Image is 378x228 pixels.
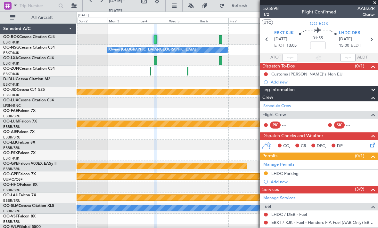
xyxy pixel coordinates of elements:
a: EBKT/KJK [3,72,19,76]
span: D-IBLU [3,77,16,81]
span: Permits [262,153,277,160]
span: ETOT [274,43,285,49]
span: OO-LUX [3,98,18,102]
span: OO-AIE [3,130,17,134]
a: OO-FAEFalcon 7X [3,109,36,113]
span: DP [337,143,343,149]
span: 525598 [263,5,279,12]
a: EBBR/BRU [3,198,21,203]
a: OO-ZUNCessna Citation CJ4 [3,67,55,71]
a: OO-HHOFalcon 8X [3,183,37,187]
a: EBBR/BRU [3,124,21,129]
a: EBKT/KJK [3,93,19,98]
span: OO-FAE [3,109,18,113]
span: Fuel [262,203,271,210]
span: (3/9) [355,186,364,193]
a: OO-ROKCessna Citation CJ4 [3,35,55,39]
a: OO-GPEFalcon 900EX EASy II [3,162,56,166]
span: OO-ZUN [3,67,19,71]
span: (0/1) [355,63,364,69]
div: Mon 3 [108,18,138,23]
a: OO-JIDCessna CJ1 525 [3,88,45,92]
span: [DATE] [339,36,352,43]
button: UTC [262,20,273,25]
button: All Aircraft [7,12,70,23]
a: EBKT/KJK [3,61,19,66]
span: Charter [357,12,375,17]
a: Manage Services [263,195,295,201]
button: Refresh [216,1,255,11]
span: Flight Crew [262,111,286,119]
div: Thu 6 [198,18,228,23]
a: EBBR/BRU [3,188,21,193]
span: ALDT [357,54,368,61]
div: Flight Confirmed [302,9,336,15]
span: OO-JID [3,88,17,92]
span: EBKT KJK [274,30,294,36]
span: OO-NSG [3,46,19,50]
div: Wed 5 [168,18,198,23]
div: LHDC Parking [271,171,299,176]
span: OO-SLM [3,204,19,208]
span: AAB22R [357,5,375,12]
span: Leg Information [262,86,295,94]
span: OO-GPE [3,162,18,166]
a: EBKT/KJK [3,40,19,45]
a: UUMO/OSF [3,177,22,182]
span: Services [262,186,279,193]
span: Crew [262,94,273,101]
a: EBBR/BRU [3,135,21,140]
div: [DATE] [78,13,89,18]
span: Refresh [226,4,253,8]
a: EBKT/KJK [3,156,19,161]
a: EBBR/BRU [3,145,21,150]
div: PIC [270,122,281,129]
a: Schedule Crew [263,103,291,109]
div: - - [282,122,297,128]
span: Dispatch To-Dos [262,63,295,70]
a: OO-GPPFalcon 7X [3,172,36,176]
div: Add new [271,79,375,85]
span: (0/1) [355,153,364,159]
a: OO-AIEFalcon 7X [3,130,35,134]
a: OO-LXACessna Citation CJ4 [3,56,54,60]
a: EBKT/KJK [3,82,19,87]
span: OO-ROK [3,35,19,39]
span: OO-LXA [3,56,18,60]
span: OO-ELK [3,141,18,145]
span: [DATE] [274,36,287,43]
a: OO-VSFFalcon 8X [3,215,36,218]
div: Owner [GEOGRAPHIC_DATA]-[GEOGRAPHIC_DATA] [109,45,196,55]
a: EBKT / KJK - Fuel - Flanders FIA Fuel (AAB Only) EBKT / KJK [271,220,375,225]
span: OO-LUM [3,120,19,123]
a: OO-FSXFalcon 7X [3,151,36,155]
a: OO-NSGCessna Citation CJ4 [3,46,55,50]
span: DFC, [317,143,326,149]
a: EBBR/BRU [3,114,21,119]
span: 01:55 [313,35,323,42]
div: Customs [PERSON_NAME]'s Non EU [271,71,342,77]
div: Add new [271,179,375,185]
a: Manage Permits [263,161,294,168]
span: OO-HHO [3,183,20,187]
span: ATOT [270,54,281,61]
a: LHDC / DEB - Fuel [271,212,307,217]
span: 1/2 [263,12,279,17]
span: LHDC DEB [339,30,360,36]
input: --:-- [283,54,298,61]
span: OO-FSX [3,151,18,155]
span: OO-GPP [3,172,18,176]
div: Sat 8 [259,18,289,23]
a: EBKT/KJK [3,51,19,55]
span: OO-LAH [3,193,19,197]
a: EBBR/BRU [3,219,21,224]
a: OO-LAHFalcon 7X [3,193,36,197]
span: CR [301,143,306,149]
a: EBBR/BRU [3,209,21,214]
div: Fri 7 [228,18,259,23]
span: OO-ROK [310,20,328,27]
span: 15:00 [339,43,349,49]
span: 13:05 [286,43,297,49]
span: ELDT [351,43,361,49]
a: OO-LUMFalcon 7X [3,120,37,123]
